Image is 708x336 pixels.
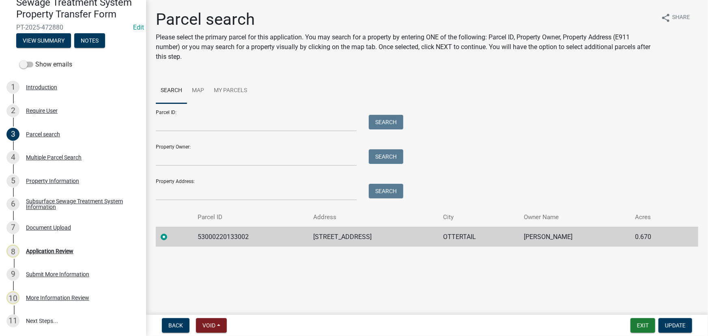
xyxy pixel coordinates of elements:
div: Document Upload [26,225,71,230]
div: 9 [6,268,19,281]
button: Search [369,149,403,164]
a: Search [156,78,187,104]
button: Void [196,318,227,333]
div: 3 [6,128,19,141]
div: 2 [6,104,19,117]
p: Please select the primary parcel for this application. You may search for a property by entering ... [156,32,654,62]
span: PT-2025-472880 [16,24,130,31]
wm-modal-confirm: Notes [74,38,105,44]
div: Property Information [26,178,79,184]
span: Back [168,322,183,329]
button: Update [659,318,692,333]
button: Exit [631,318,655,333]
h1: Parcel search [156,10,654,29]
div: 1 [6,81,19,94]
button: Notes [74,33,105,48]
div: Parcel search [26,131,60,137]
td: 0.670 [631,227,680,247]
span: Void [202,322,215,329]
div: Require User [26,108,58,114]
div: Introduction [26,84,57,90]
span: Update [665,322,686,329]
wm-modal-confirm: Edit Application Number [133,24,144,31]
th: Parcel ID [193,208,308,227]
a: My Parcels [209,78,252,104]
td: [PERSON_NAME] [519,227,631,247]
wm-modal-confirm: Summary [16,38,71,44]
span: Share [672,13,690,23]
td: OTTERTAIL [438,227,519,247]
div: 6 [6,198,19,211]
div: 11 [6,314,19,327]
div: 7 [6,221,19,234]
div: Application Review [26,248,73,254]
div: Submit More Information [26,271,89,277]
button: Back [162,318,189,333]
div: 8 [6,245,19,258]
i: share [661,13,671,23]
div: 5 [6,174,19,187]
th: City [438,208,519,227]
td: [STREET_ADDRESS] [309,227,439,247]
label: Show emails [19,60,72,69]
a: Map [187,78,209,104]
button: View Summary [16,33,71,48]
th: Address [309,208,439,227]
button: Search [369,184,403,198]
div: 4 [6,151,19,164]
button: shareShare [654,10,697,26]
a: Edit [133,24,144,31]
div: More Information Review [26,295,89,301]
th: Acres [631,208,680,227]
button: Search [369,115,403,129]
div: 10 [6,291,19,304]
td: 53000220133002 [193,227,308,247]
div: Subsurface Sewage Treatment System Information [26,198,133,210]
th: Owner Name [519,208,631,227]
div: Multiple Parcel Search [26,155,82,160]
